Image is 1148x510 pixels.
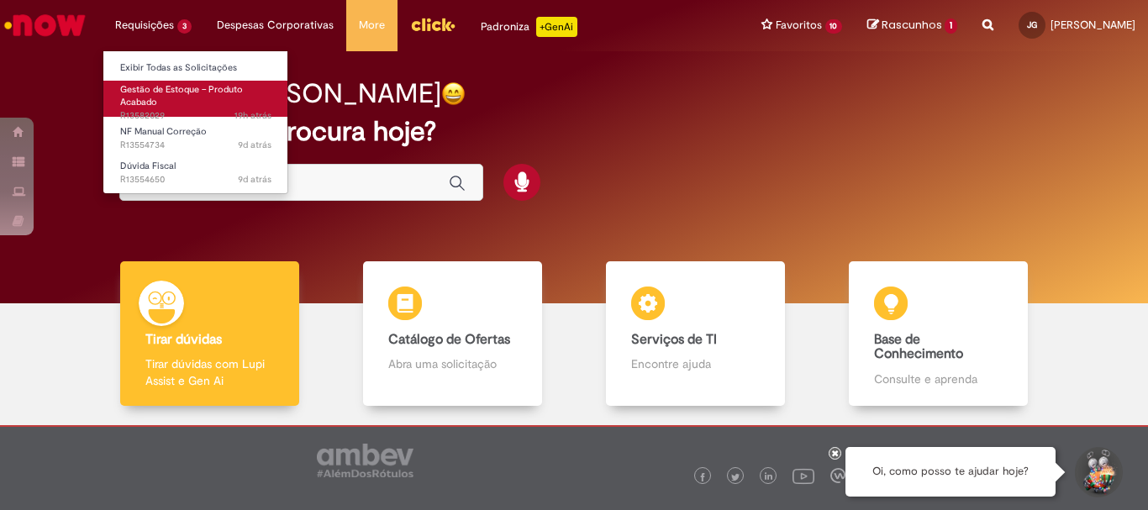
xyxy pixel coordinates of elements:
a: Serviços de TI Encontre ajuda [574,261,817,407]
p: Consulte e aprenda [874,371,1002,387]
button: Iniciar Conversa de Suporte [1072,447,1123,497]
span: 9d atrás [238,173,271,186]
b: Base de Conhecimento [874,331,963,363]
span: R13554734 [120,139,271,152]
span: Dúvida Fiscal [120,160,176,172]
p: +GenAi [536,17,577,37]
span: 10 [825,19,843,34]
ul: Requisições [103,50,288,194]
b: Catálogo de Ofertas [388,331,510,348]
p: Encontre ajuda [631,355,759,372]
span: Despesas Corporativas [217,17,334,34]
span: 1 [945,18,957,34]
img: logo_footer_linkedin.png [765,472,773,482]
span: Gestão de Estoque – Produto Acabado [120,83,243,109]
p: Abra uma solicitação [388,355,516,372]
span: R13582029 [120,109,271,123]
a: Aberto R13554734 : NF Manual Correção [103,123,288,154]
time: 22/09/2025 11:36:45 [238,173,271,186]
span: More [359,17,385,34]
span: Favoritos [776,17,822,34]
span: 19h atrás [234,109,271,122]
a: Catálogo de Ofertas Abra uma solicitação [331,261,574,407]
span: 9d atrás [238,139,271,151]
a: Base de Conhecimento Consulte e aprenda [817,261,1060,407]
span: Requisições [115,17,174,34]
span: NF Manual Correção [120,125,207,138]
h2: O que você procura hoje? [119,117,1029,146]
time: 22/09/2025 11:47:07 [238,139,271,151]
span: JG [1027,19,1037,30]
img: logo_footer_workplace.png [830,468,845,483]
img: logo_footer_facebook.png [698,473,707,481]
a: Tirar dúvidas Tirar dúvidas com Lupi Assist e Gen Ai [88,261,331,407]
b: Tirar dúvidas [145,331,222,348]
p: Tirar dúvidas com Lupi Assist e Gen Ai [145,355,273,389]
div: Padroniza [481,17,577,37]
img: logo_footer_twitter.png [731,473,740,481]
span: R13554650 [120,173,271,187]
a: Exibir Todas as Solicitações [103,59,288,77]
time: 30/09/2025 14:45:54 [234,109,271,122]
div: Oi, como posso te ajudar hoje? [845,447,1056,497]
img: ServiceNow [2,8,88,42]
img: click_logo_yellow_360x200.png [410,12,456,37]
span: Rascunhos [882,17,942,33]
b: Serviços de TI [631,331,717,348]
a: Aberto R13582029 : Gestão de Estoque – Produto Acabado [103,81,288,117]
img: logo_footer_youtube.png [793,465,814,486]
img: logo_footer_ambev_rotulo_gray.png [317,444,413,477]
a: Rascunhos [867,18,957,34]
img: happy-face.png [441,81,466,106]
a: Aberto R13554650 : Dúvida Fiscal [103,157,288,188]
span: 3 [177,19,192,34]
span: [PERSON_NAME] [1051,18,1135,32]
